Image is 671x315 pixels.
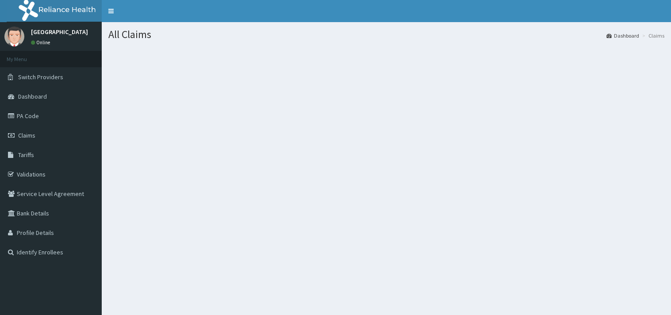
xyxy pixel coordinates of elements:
[31,39,52,46] a: Online
[31,29,88,35] p: [GEOGRAPHIC_DATA]
[18,92,47,100] span: Dashboard
[606,32,639,39] a: Dashboard
[640,32,664,39] li: Claims
[108,29,664,40] h1: All Claims
[4,27,24,46] img: User Image
[18,131,35,139] span: Claims
[18,73,63,81] span: Switch Providers
[18,151,34,159] span: Tariffs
